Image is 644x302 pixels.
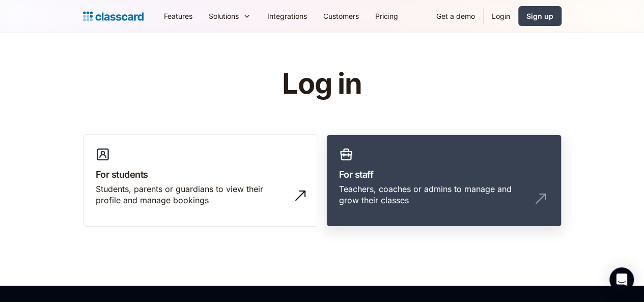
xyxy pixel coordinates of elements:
h3: For staff [339,168,549,181]
a: Login [484,5,518,28]
h1: Log in [160,68,484,100]
div: Teachers, coaches or admins to manage and grow their classes [339,183,528,206]
a: Sign up [518,6,562,26]
a: Customers [315,5,367,28]
div: Solutions [209,11,239,21]
a: Get a demo [428,5,483,28]
a: home [83,9,144,23]
h3: For students [96,168,305,181]
a: Features [156,5,201,28]
div: Sign up [526,11,553,21]
a: Integrations [259,5,315,28]
a: For studentsStudents, parents or guardians to view their profile and manage bookings [83,134,318,227]
a: Pricing [367,5,406,28]
div: Open Intercom Messenger [609,267,634,292]
div: Solutions [201,5,259,28]
div: Students, parents or guardians to view their profile and manage bookings [96,183,285,206]
a: For staffTeachers, coaches or admins to manage and grow their classes [326,134,562,227]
